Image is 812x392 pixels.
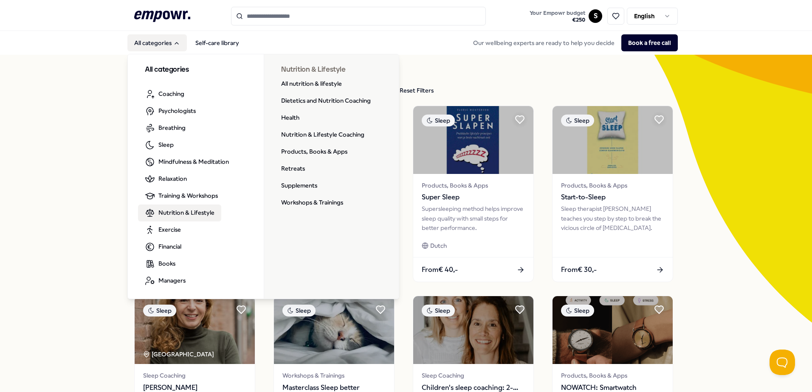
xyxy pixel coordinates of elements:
[138,154,236,171] a: Mindfulness & Meditation
[158,191,218,200] span: Training & Workshops
[274,143,354,160] a: Products, Books & Apps
[135,296,255,364] img: package image
[430,241,447,250] span: Dutch
[422,371,525,380] span: Sleep Coaching
[621,34,678,51] button: Book a free call
[561,115,594,126] div: Sleep
[158,225,181,234] span: Exercise
[422,115,455,126] div: Sleep
[274,296,394,364] img: package image
[231,7,486,25] input: Search for products, categories or subcategories
[138,103,203,120] a: Psychologists
[158,242,181,251] span: Financial
[422,181,525,190] span: Products, Books & Apps
[158,208,214,217] span: Nutrition & Lifestyle
[138,204,221,221] a: Nutrition & Lifestyle
[422,192,525,203] span: Super Sleep
[138,137,180,154] a: Sleep
[466,34,678,51] div: Our wellbeing experts are ready to help you decide
[145,64,247,76] h3: All categories
[128,54,400,300] div: All categories
[138,86,191,103] a: Coaching
[561,192,664,203] span: Start-to-Sleep
[274,109,306,126] a: Health
[282,305,316,316] div: Sleep
[553,296,673,364] img: package image
[138,238,188,255] a: Financial
[158,140,174,149] span: Sleep
[158,106,196,115] span: Psychologists
[138,171,194,188] a: Relaxation
[413,106,534,282] a: package imageSleepProducts, Books & AppsSuper SleepSupersleeping method helps improve sleep quali...
[143,371,246,380] span: Sleep Coaching
[143,350,215,359] div: [GEOGRAPHIC_DATA]
[526,7,589,25] a: Your Empowr budget€250
[189,34,246,51] a: Self-care library
[274,160,312,177] a: Retreats
[561,264,597,275] span: From € 30,-
[561,305,594,316] div: Sleep
[158,123,186,132] span: Breathing
[138,221,188,238] a: Exercise
[274,92,378,109] a: Dietetics and Nutrition Coaching
[138,120,192,137] a: Breathing
[274,194,350,211] a: Workshops & Trainings
[422,204,525,232] div: Supersleeping method helps improve sleep quality with small steps for better performance.
[274,177,324,194] a: Supplements
[561,371,664,380] span: Products, Books & Apps
[530,17,585,23] span: € 250
[143,305,176,316] div: Sleep
[138,255,182,272] a: Books
[413,296,533,364] img: package image
[530,10,585,17] span: Your Empowr budget
[422,305,455,316] div: Sleep
[158,259,175,268] span: Books
[770,350,795,375] iframe: Help Scout Beacon - Open
[561,204,664,232] div: Sleep therapist [PERSON_NAME] teaches you step by step to break the vicious circle of [MEDICAL_DA...
[127,34,187,51] button: All categories
[274,126,371,143] a: Nutrition & Lifestyle Coaching
[158,276,186,285] span: Managers
[274,76,349,92] a: All nutrition & lifestyle
[158,174,187,183] span: Relaxation
[281,64,383,76] h3: Nutrition & Lifestyle
[138,272,192,289] a: Managers
[400,86,434,95] div: Reset Filters
[552,106,673,282] a: package imageSleepProducts, Books & AppsStart-to-SleepSleep therapist [PERSON_NAME] teaches you s...
[158,157,229,166] span: Mindfulness & Meditation
[528,8,587,25] button: Your Empowr budget€250
[413,106,533,174] img: package image
[422,264,458,275] span: From € 40,-
[561,181,664,190] span: Products, Books & Apps
[127,34,246,51] nav: Main
[589,9,602,23] button: S
[282,371,386,380] span: Workshops & Trainings
[553,106,673,174] img: package image
[158,89,184,98] span: Coaching
[138,188,225,204] a: Training & Workshops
